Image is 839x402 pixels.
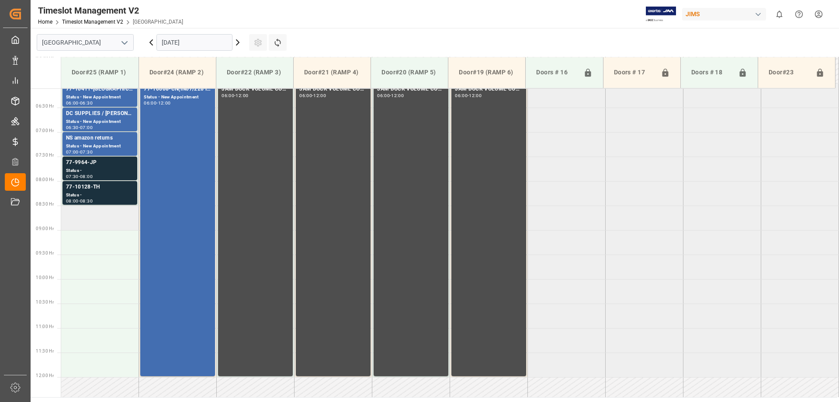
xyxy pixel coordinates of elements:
[66,118,134,126] div: Status - New Appointment
[610,64,657,81] div: Doors # 17
[36,300,54,304] span: 10:30 Hr
[36,373,54,378] span: 12:00 Hr
[390,94,391,98] div: -
[66,175,79,178] div: 07:30
[236,94,248,98] div: 12:00
[223,64,286,80] div: Door#22 (RAMP 3)
[36,324,54,329] span: 11:00 Hr
[36,251,54,255] span: 09:30 Hr
[36,226,54,231] span: 09:00 Hr
[80,126,93,129] div: 07:00
[79,126,80,129] div: -
[66,126,79,129] div: 06:30
[68,64,132,80] div: Door#25 (RAMP 1)
[469,94,482,98] div: 12:00
[144,94,211,101] div: Status - New Appointment
[36,128,54,133] span: 07:00 Hr
[312,94,313,98] div: -
[36,202,54,206] span: 08:30 Hr
[144,85,211,94] div: 77-10008-CN(IN07/228 lines)
[80,175,93,178] div: 08:00
[156,34,232,51] input: DD.MM.YYYY
[79,101,80,105] div: -
[66,143,134,150] div: Status - New Appointment
[36,104,54,108] span: 06:30 Hr
[79,175,80,178] div: -
[62,19,123,25] a: Timeslot Management V2
[66,85,134,94] div: 77-10411-[GEOGRAPHIC_DATA]
[37,34,134,51] input: Type to search/select
[118,36,131,49] button: open menu
[455,64,518,80] div: Door#19 (RAMP 6)
[66,199,79,203] div: 08:00
[36,153,54,157] span: 07:30 Hr
[377,85,445,94] div: JAM DOCK VOLUME CONTROL
[765,64,812,81] div: Door#23
[66,167,134,175] div: Status -
[146,64,209,80] div: Door#24 (RAMP 2)
[222,94,234,98] div: 06:00
[156,101,158,105] div: -
[688,64,735,81] div: Doors # 18
[468,94,469,98] div: -
[646,7,676,22] img: Exertis%20JAM%20-%20Email%20Logo.jpg_1722504956.jpg
[770,4,789,24] button: show 0 new notifications
[38,4,183,17] div: Timeslot Management V2
[144,101,156,105] div: 06:00
[36,349,54,353] span: 11:30 Hr
[66,183,134,192] div: 77-10128-TH
[79,150,80,154] div: -
[66,192,134,199] div: Status -
[301,64,364,80] div: Door#21 (RAMP 4)
[66,134,134,143] div: NS amazon returns
[36,275,54,280] span: 10:00 Hr
[533,64,579,81] div: Doors # 16
[378,64,441,80] div: Door#20 (RAMP 5)
[66,94,134,101] div: Status - New Appointment
[66,109,134,118] div: DC SUPPLIES / [PERSON_NAME]
[80,199,93,203] div: 08:30
[66,158,134,167] div: 77-9964-JP
[36,177,54,182] span: 08:00 Hr
[455,85,523,94] div: JAM DOCK VOLUME CONTROL
[80,101,93,105] div: 06:30
[682,6,770,22] button: JIMS
[455,94,468,98] div: 06:00
[66,150,79,154] div: 07:00
[299,94,312,98] div: 06:00
[377,94,390,98] div: 06:00
[38,19,52,25] a: Home
[234,94,236,98] div: -
[66,101,79,105] div: 06:00
[299,85,367,94] div: JAM DOCK VOLUME CONTROL
[682,8,766,21] div: JIMS
[222,85,289,94] div: JAM DOCK VOLUME CONTROL
[158,101,171,105] div: 12:00
[80,150,93,154] div: 07:30
[391,94,404,98] div: 12:00
[79,199,80,203] div: -
[313,94,326,98] div: 12:00
[789,4,809,24] button: Help Center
